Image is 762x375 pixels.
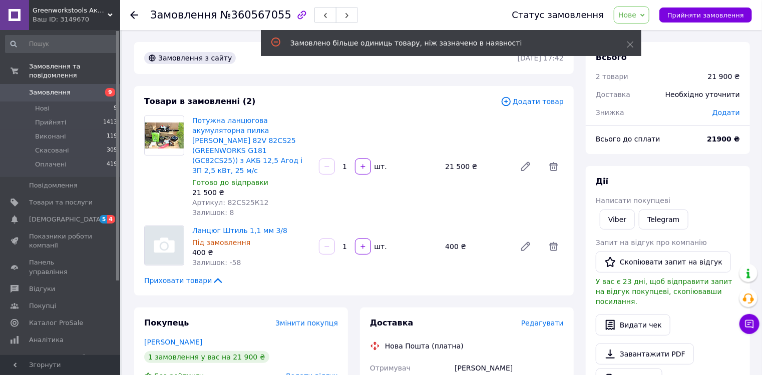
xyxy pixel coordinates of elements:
[521,319,564,327] span: Редагувати
[596,343,694,364] a: Завантажити PDF
[107,132,117,141] span: 119
[659,83,746,105] div: Необхідно уточнити
[516,156,536,176] a: Редагувати
[596,108,624,116] span: Знижка
[596,314,670,335] button: Видати чек
[29,258,93,276] span: Панель управління
[596,135,660,143] span: Всього до сплати
[739,314,759,334] button: Чат з покупцем
[596,176,608,186] span: Дії
[35,132,66,141] span: Виконані
[544,156,564,176] span: Видалити
[708,71,740,81] div: 21 900 ₴
[370,364,411,372] span: Отримувач
[712,108,740,116] span: Додати
[29,181,78,190] span: Повідомлення
[29,198,93,207] span: Товари та послуги
[192,258,241,266] span: Залишок: -58
[600,209,635,229] a: Viber
[130,10,138,20] div: Повернутися назад
[29,215,103,224] span: [DEMOGRAPHIC_DATA]
[103,118,117,127] span: 1413
[29,232,93,250] span: Показники роботи компанії
[144,275,224,285] span: Приховати товари
[220,9,291,21] span: №360567055
[114,104,117,113] span: 9
[29,301,56,310] span: Покупці
[639,209,688,229] a: Telegram
[107,160,117,169] span: 419
[100,215,108,223] span: 5
[596,196,670,204] span: Написати покупцеві
[659,7,752,22] button: Прийняти замовлення
[29,62,120,80] span: Замовлення та повідомлення
[35,160,67,169] span: Оплачені
[192,116,302,174] a: Потужна ланцюгова акумуляторна пилка [PERSON_NAME] 82V 82CS25 (GREENWORKS G181 (GC82CS25)) з АКБ ...
[501,96,564,107] span: Додати товар
[192,226,287,234] a: Ланцюг Штиль 1,1 мм 3/8
[618,11,636,19] span: Нове
[29,335,64,344] span: Аналітика
[372,161,388,171] div: шт.
[290,38,602,48] div: Замовлено більше одиниць товару, ніж зазначено в наявності
[144,52,236,64] div: Замовлення з сайту
[383,341,466,351] div: Нова Пошта (платна)
[5,35,118,53] input: Пошук
[275,319,338,327] span: Змінити покупця
[144,318,189,327] span: Покупець
[107,215,115,223] span: 4
[192,187,311,197] div: 21 500 ₴
[35,104,50,113] span: Нові
[707,135,740,143] b: 21900 ₴
[33,15,120,24] div: Ваш ID: 3149670
[667,11,744,19] span: Прийняти замовлення
[441,159,512,173] div: 21 500 ₴
[512,10,604,20] div: Статус замовлення
[192,178,268,186] span: Готово до відправки
[516,236,536,256] a: Редагувати
[107,146,117,155] span: 305
[596,72,628,80] span: 2 товари
[29,88,71,97] span: Замовлення
[596,251,731,272] button: Скопіювати запит на відгук
[150,9,217,21] span: Замовлення
[544,236,564,256] span: Видалити
[596,90,630,98] span: Доставка
[29,353,93,371] span: Інструменти веб-майстра та SEO
[192,198,269,206] span: Артикул: 82CS25К12
[441,239,512,253] div: 400 ₴
[33,6,108,15] span: Greenworkstools Акумуляторний садовий інструмент з США та ЕС
[35,118,66,127] span: Прийняті
[35,146,69,155] span: Скасовані
[29,318,83,327] span: Каталог ProSale
[144,338,202,346] a: [PERSON_NAME]
[29,284,55,293] span: Відгуки
[144,351,269,363] div: 1 замовлення у вас на 21 900 ₴
[596,277,732,305] span: У вас є 23 дні, щоб відправити запит на відгук покупцеві, скопіювавши посилання.
[192,238,250,246] span: Під замовлення
[370,318,414,327] span: Доставка
[372,241,388,251] div: шт.
[105,88,115,96] span: 9
[145,122,184,148] img: Потужна ланцюгова акумуляторна пилка CRAMER 82V 82CS25 (GREENWORKS G181 (GC82CS25)) з АКБ 12,5 Аг...
[145,226,184,265] img: Ланцюг Штиль 1,1 мм 3/8
[596,238,707,246] span: Запит на відгук про компанію
[144,96,256,106] span: Товари в замовленні (2)
[192,208,234,216] span: Залишок: 8
[192,247,311,257] div: 400 ₴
